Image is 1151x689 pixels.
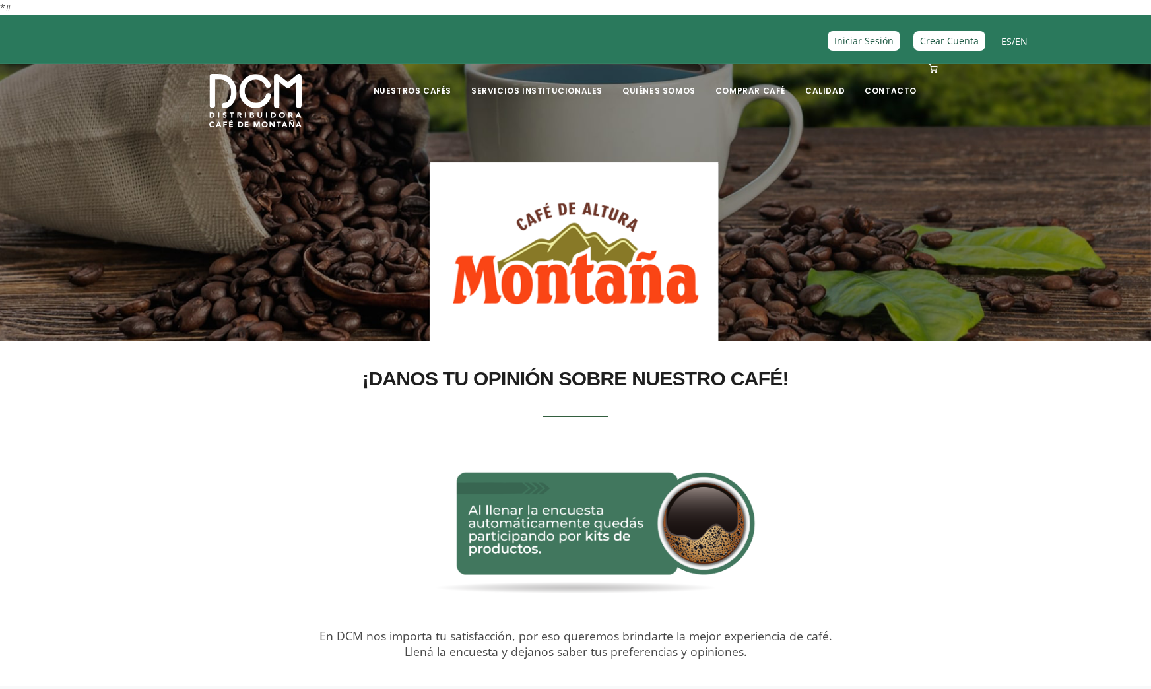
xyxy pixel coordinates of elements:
[614,65,704,96] a: Quiénes Somos
[209,628,942,659] div: En DCM nos importa tu satisfacción, por eso queremos brindarte la mejor experiencia de café. Llen...
[857,65,925,96] a: Contacto
[269,437,881,628] img: DCM-ICONOS-Landing-ENCUESTA-1920X600-150-PPI-V4-02.png
[913,31,985,50] a: Crear Cuenta
[1001,35,1012,48] a: ES
[797,65,853,96] a: Calidad
[209,360,942,397] h2: ¡DANOS TU OPINIÓN SOBRE NUESTRO CAFÉ!
[828,31,900,50] a: Iniciar Sesión
[707,65,793,96] a: Comprar Café
[463,65,610,96] a: Servicios Institucionales
[366,65,459,96] a: Nuestros Cafés
[1015,35,1028,48] a: EN
[1001,34,1028,49] span: /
